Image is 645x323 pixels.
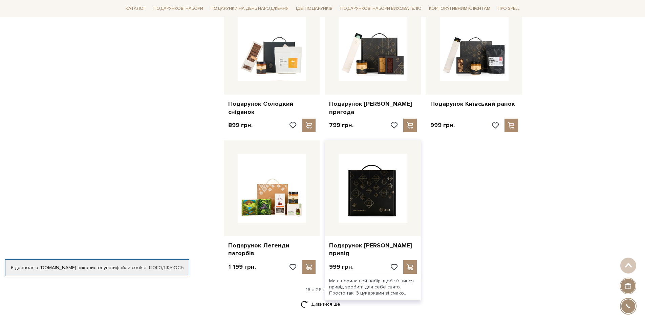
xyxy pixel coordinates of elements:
[495,3,522,14] a: Про Spell
[228,263,256,271] p: 1 199 грн.
[430,121,455,129] p: 999 грн.
[338,3,424,14] a: Подарункові набори вихователю
[5,265,189,271] div: Я дозволяю [DOMAIN_NAME] використовувати
[325,274,421,301] div: Ми створили цей набір, щоб зʼявився привід зробити для себе свято. Просто так. З цукерками зі сма...
[120,287,525,293] div: 16 з 26 товарів
[339,154,407,223] img: Подарунок Солодкий привід
[329,263,353,271] p: 999 грн.
[228,242,316,258] a: Подарунок Легенди пагорбів
[329,242,417,258] a: Подарунок [PERSON_NAME] привід
[293,3,335,14] a: Ідеї подарунків
[208,3,291,14] a: Подарунки на День народження
[151,3,206,14] a: Подарункові набори
[228,121,253,129] p: 899 грн.
[301,298,345,310] a: Дивитися ще
[430,100,518,108] a: Подарунок Київський ранок
[149,265,184,271] a: Погоджуюсь
[426,3,493,14] a: Корпоративним клієнтам
[228,100,316,116] a: Подарунок Солодкий сніданок
[329,121,353,129] p: 799 грн.
[116,265,147,270] a: файли cookie
[123,3,149,14] a: Каталог
[329,100,417,116] a: Подарунок [PERSON_NAME] пригода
